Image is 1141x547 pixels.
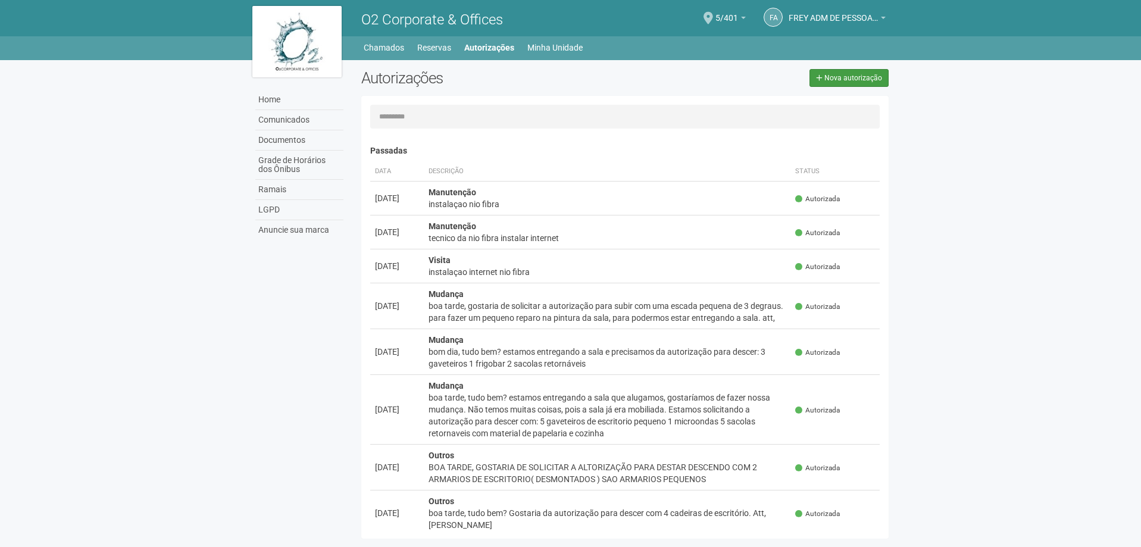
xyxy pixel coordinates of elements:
[795,509,840,519] span: Autorizada
[429,255,451,265] strong: Visita
[255,110,343,130] a: Comunicados
[375,346,419,358] div: [DATE]
[764,8,783,27] a: FA
[429,507,786,531] div: boa tarde, tudo bem? Gostaria da autorização para descer com 4 cadeiras de escritório. Att, [PERS...
[795,348,840,358] span: Autorizada
[527,39,583,56] a: Minha Unidade
[429,232,786,244] div: tecnico da nio fibra instalar internet
[375,192,419,204] div: [DATE]
[361,69,616,87] h2: Autorizações
[429,289,464,299] strong: Mudança
[429,461,786,485] div: BOA TARDE, GOSTARIA DE SOLICITAR A ALTORIZAÇÃO PARA DESTAR DESCENDO COM 2 ARMARIOS DE ESCRITORIO(...
[795,228,840,238] span: Autorizada
[255,200,343,220] a: LGPD
[809,69,889,87] a: Nova autorização
[789,2,878,23] span: FREY ADM DE PESSOAL LTDA
[795,194,840,204] span: Autorizada
[370,162,424,182] th: Data
[795,405,840,415] span: Autorizada
[375,404,419,415] div: [DATE]
[375,507,419,519] div: [DATE]
[370,146,880,155] h4: Passadas
[255,220,343,240] a: Anuncie sua marca
[429,496,454,506] strong: Outros
[429,266,786,278] div: instalaçao internet nio fibra
[375,260,419,272] div: [DATE]
[429,198,786,210] div: instalaçao nio fibra
[795,463,840,473] span: Autorizada
[361,11,503,28] span: O2 Corporate & Offices
[429,300,786,324] div: boa tarde, gostaria de solicitar a autorização para subir com uma escada pequena de 3 degraus. pa...
[824,74,882,82] span: Nova autorização
[429,381,464,390] strong: Mudança
[255,180,343,200] a: Ramais
[255,130,343,151] a: Documentos
[255,90,343,110] a: Home
[375,226,419,238] div: [DATE]
[789,15,886,24] a: FREY ADM DE PESSOAL LTDA
[790,162,880,182] th: Status
[429,335,464,345] strong: Mudança
[464,39,514,56] a: Autorizações
[715,2,738,23] span: 5/401
[375,461,419,473] div: [DATE]
[417,39,451,56] a: Reservas
[795,302,840,312] span: Autorizada
[424,162,791,182] th: Descrição
[255,151,343,180] a: Grade de Horários dos Ônibus
[429,346,786,370] div: bom dia, tudo bem? estamos entregando a sala e precisamos da autorização para descer: 3 gaveteiro...
[429,451,454,460] strong: Outros
[429,392,786,439] div: boa tarde, tudo bem? estamos entregando a sala que alugamos, gostaríamos de fazer nossa mudança. ...
[429,187,476,197] strong: Manutenção
[375,300,419,312] div: [DATE]
[429,221,476,231] strong: Manutenção
[252,6,342,77] img: logo.jpg
[715,15,746,24] a: 5/401
[364,39,404,56] a: Chamados
[795,262,840,272] span: Autorizada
